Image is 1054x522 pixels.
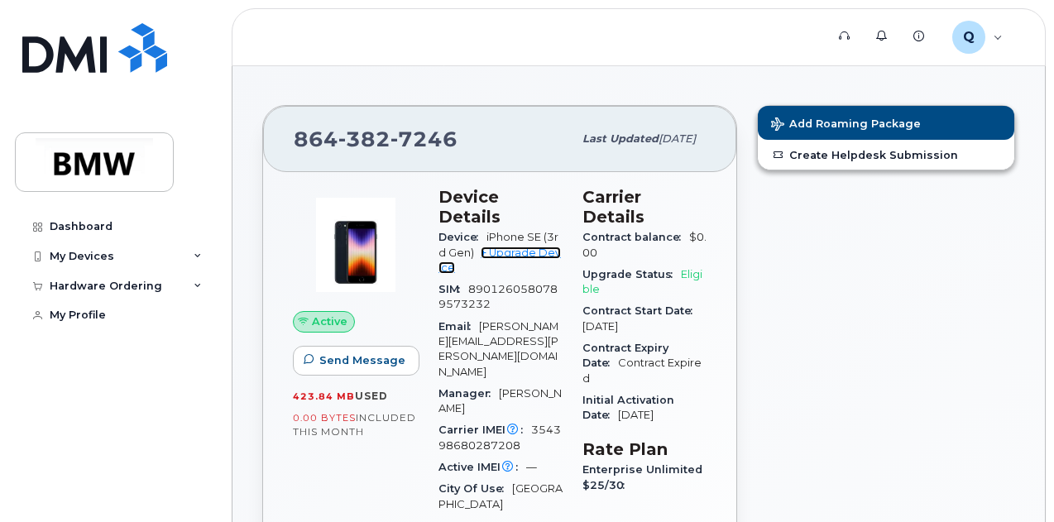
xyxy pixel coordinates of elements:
[438,231,486,243] span: Device
[438,461,526,473] span: Active IMEI
[582,231,707,258] span: $0.00
[438,387,499,400] span: Manager
[982,450,1042,510] iframe: Messenger Launcher
[618,409,654,421] span: [DATE]
[526,461,537,473] span: —
[338,127,390,151] span: 382
[582,231,689,243] span: Contract balance
[438,187,563,227] h3: Device Details
[294,127,458,151] span: 864
[582,304,701,317] span: Contract Start Date
[582,342,668,369] span: Contract Expiry Date
[582,320,618,333] span: [DATE]
[438,482,563,510] span: [GEOGRAPHIC_DATA]
[438,424,561,451] span: 354398680287208
[941,21,1014,54] div: QT84019
[438,387,562,414] span: [PERSON_NAME]
[438,283,468,295] span: SIM
[582,268,681,280] span: Upgrade Status
[438,320,558,378] span: [PERSON_NAME][EMAIL_ADDRESS][PERSON_NAME][DOMAIN_NAME]
[582,132,659,145] span: Last updated
[582,357,702,384] span: Contract Expired
[582,394,674,421] span: Initial Activation Date
[293,412,356,424] span: 0.00 Bytes
[390,127,458,151] span: 7246
[355,390,388,402] span: used
[758,140,1014,170] a: Create Helpdesk Submission
[306,195,405,295] img: image20231002-3703462-1angbar.jpeg
[312,314,347,329] span: Active
[758,106,1014,140] button: Add Roaming Package
[438,231,558,258] span: iPhone SE (3rd Gen)
[582,439,707,459] h3: Rate Plan
[293,346,419,376] button: Send Message
[582,187,707,227] h3: Carrier Details
[659,132,696,145] span: [DATE]
[771,117,921,133] span: Add Roaming Package
[582,463,702,491] span: Enterprise Unlimited $25/30
[438,320,479,333] span: Email
[438,482,512,495] span: City Of Use
[438,283,558,310] span: 8901260580789573232
[438,247,561,274] a: + Upgrade Device
[438,424,531,436] span: Carrier IMEI
[293,390,355,402] span: 423.84 MB
[319,352,405,368] span: Send Message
